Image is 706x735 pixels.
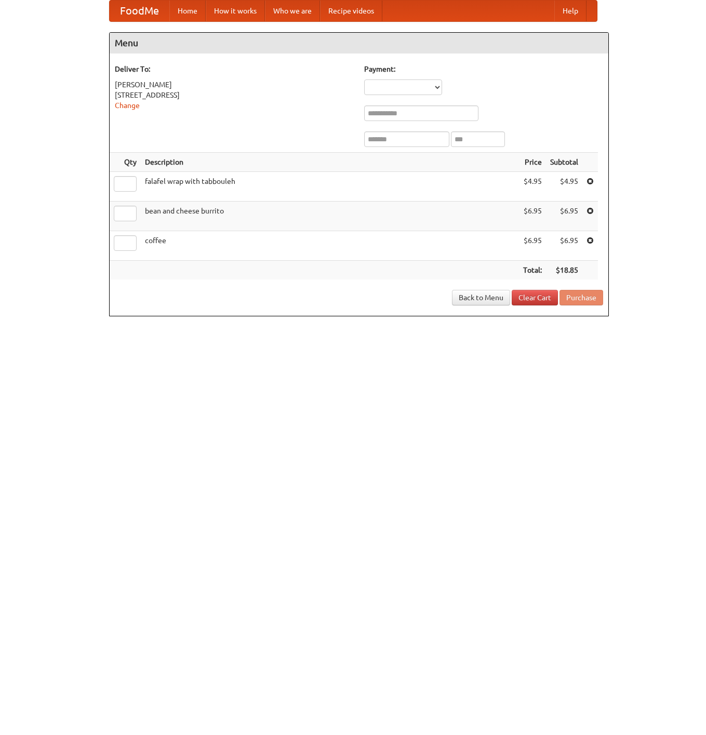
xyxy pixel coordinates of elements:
[169,1,206,21] a: Home
[519,231,546,261] td: $6.95
[452,290,510,305] a: Back to Menu
[546,153,582,172] th: Subtotal
[265,1,320,21] a: Who we are
[546,261,582,280] th: $18.85
[110,33,608,54] h4: Menu
[546,202,582,231] td: $6.95
[519,202,546,231] td: $6.95
[554,1,587,21] a: Help
[141,153,519,172] th: Description
[115,64,354,74] h5: Deliver To:
[519,153,546,172] th: Price
[546,231,582,261] td: $6.95
[141,202,519,231] td: bean and cheese burrito
[364,64,603,74] h5: Payment:
[519,261,546,280] th: Total:
[519,172,546,202] td: $4.95
[206,1,265,21] a: How it works
[512,290,558,305] a: Clear Cart
[115,101,140,110] a: Change
[320,1,382,21] a: Recipe videos
[110,1,169,21] a: FoodMe
[115,79,354,90] div: [PERSON_NAME]
[560,290,603,305] button: Purchase
[141,172,519,202] td: falafel wrap with tabbouleh
[546,172,582,202] td: $4.95
[110,153,141,172] th: Qty
[141,231,519,261] td: coffee
[115,90,354,100] div: [STREET_ADDRESS]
